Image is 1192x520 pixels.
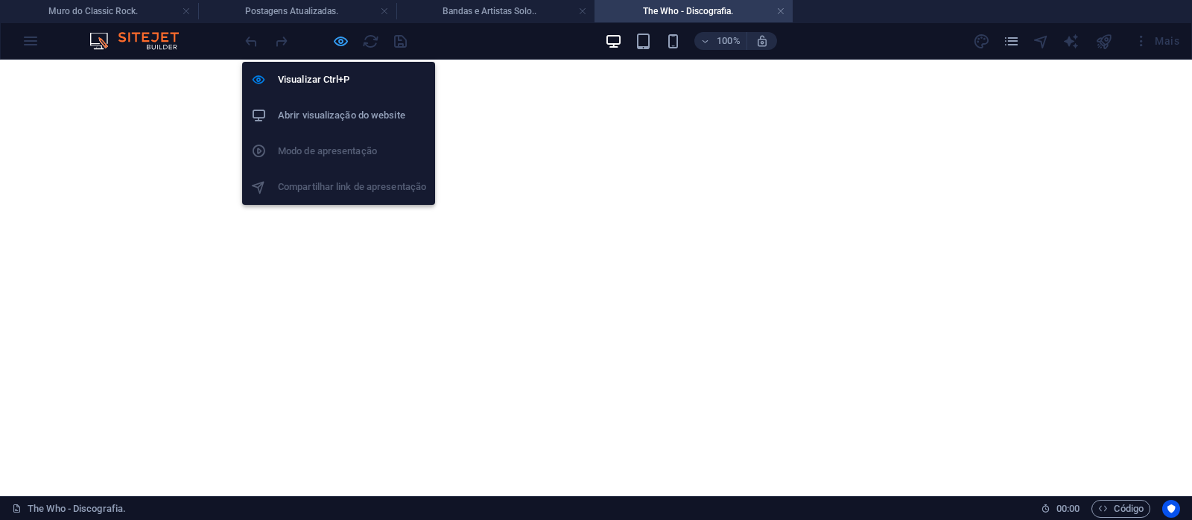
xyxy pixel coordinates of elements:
[717,32,741,50] h6: 100%
[694,32,747,50] button: 100%
[396,3,595,19] h4: Bandas e Artistas Solo..
[86,32,197,50] img: Editor Logo
[1098,500,1144,518] span: Código
[1162,500,1180,518] button: Usercentrics
[1091,500,1150,518] button: Código
[755,34,769,48] i: Ao redimensionar, ajusta automaticamente o nível de zoom para caber no dispositivo escolhido.
[198,3,396,19] h4: Postagens Atualizadas.
[1067,503,1069,514] span: :
[278,107,426,124] h6: Abrir visualização do website
[1041,500,1080,518] h6: Tempo de sessão
[1056,500,1080,518] span: 00 00
[1003,32,1021,50] button: pages
[12,500,126,518] a: Clique para cancelar a seleção. Clique duas vezes para abrir as Páginas
[278,71,426,89] h6: Visualizar Ctrl+P
[1003,33,1020,50] i: Páginas (Ctrl+Alt+S)
[595,3,793,19] h4: The Who - Discografia.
